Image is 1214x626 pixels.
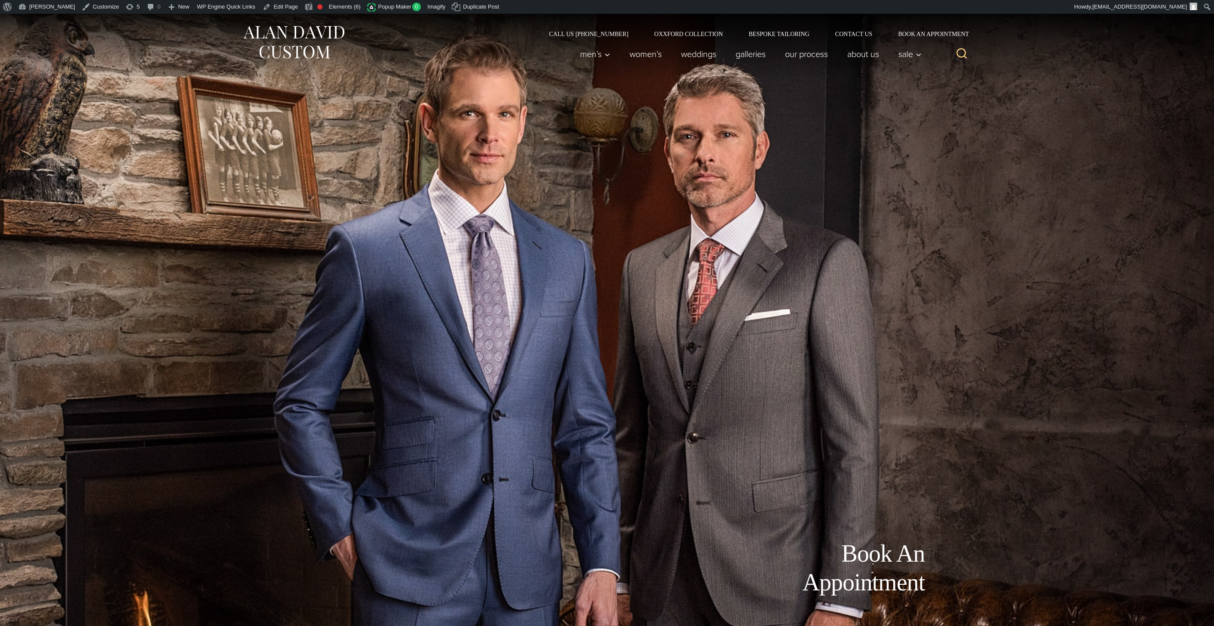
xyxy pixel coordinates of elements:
[898,50,922,58] span: Sale
[242,23,345,61] img: Alan David Custom
[580,50,610,58] span: Men’s
[885,31,972,37] a: Book an Appointment
[536,31,642,37] a: Call Us [PHONE_NUMBER]
[736,31,822,37] a: Bespoke Tailoring
[837,45,888,63] a: About Us
[732,539,925,597] h1: Book An Appointment
[536,31,972,37] nav: Secondary Navigation
[641,31,736,37] a: Oxxford Collection
[671,45,726,63] a: weddings
[570,45,926,63] nav: Primary Navigation
[726,45,775,63] a: Galleries
[412,3,421,11] span: 0
[317,4,323,9] div: Focus keyphrase not set
[620,45,671,63] a: Women’s
[952,44,972,64] button: View Search Form
[1092,3,1187,10] span: [EMAIL_ADDRESS][DOMAIN_NAME]
[775,45,837,63] a: Our Process
[822,31,885,37] a: Contact Us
